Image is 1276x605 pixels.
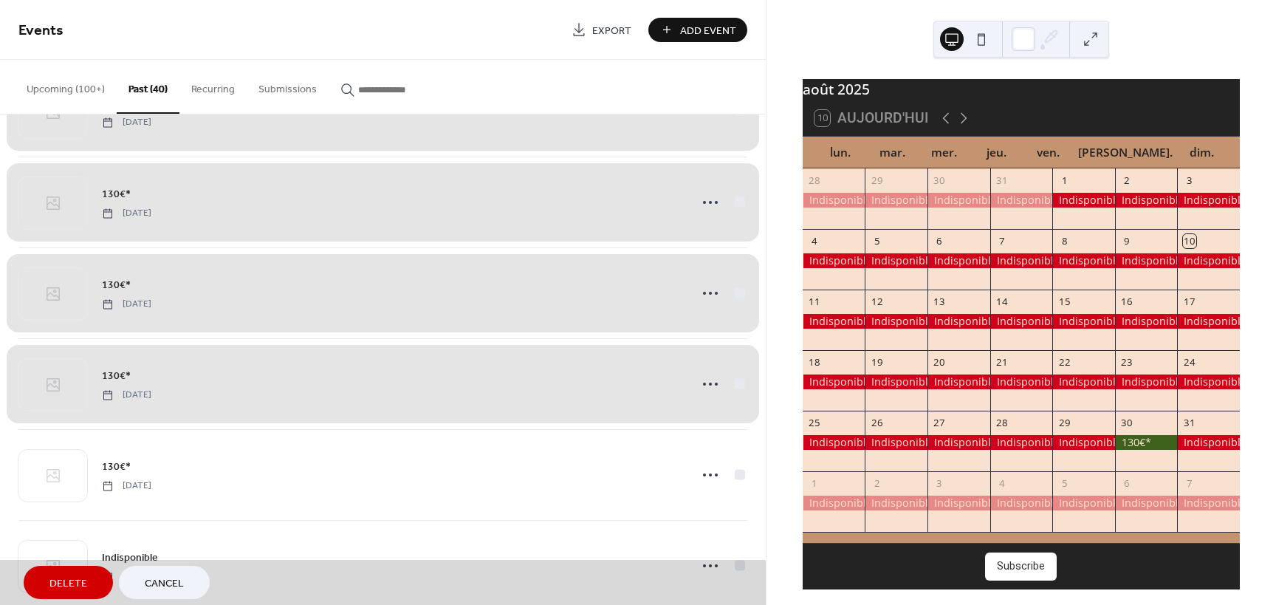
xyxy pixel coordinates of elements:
div: Indisponible [990,375,1053,389]
button: Submissions [247,60,329,112]
div: 14 [995,295,1009,308]
div: 27 [933,417,946,430]
div: 15 [1057,295,1071,308]
div: 28 [995,417,1009,430]
div: Indisponible [803,375,865,389]
div: Indisponible [990,253,1053,268]
div: Indisponible [1177,435,1240,450]
div: 18 [808,355,821,369]
div: 30 [933,174,946,187]
div: Indisponible [1115,253,1178,268]
div: Indisponible [803,496,865,510]
div: 24 [1183,355,1196,369]
div: Indisponible [990,314,1053,329]
button: Add Event [648,18,747,42]
div: 3 [933,477,946,491]
div: 31 [1183,417,1196,430]
a: Export [560,18,642,42]
div: Indisponible [990,193,1053,208]
div: 29 [871,174,884,187]
div: Indisponible [803,253,865,268]
div: 16 [1120,295,1133,308]
div: 12 [871,295,884,308]
div: Indisponible [1177,375,1240,389]
div: Indisponible [803,193,865,208]
div: 26 [871,417,884,430]
div: 130€* [1115,435,1178,450]
div: mar. [866,137,918,168]
div: Indisponible [1115,496,1178,510]
div: 5 [1057,477,1071,491]
div: 4 [995,477,1009,491]
span: Delete [49,576,87,592]
div: 7 [1183,477,1196,491]
div: Indisponible [1052,253,1115,268]
div: [PERSON_NAME]. [1074,137,1176,168]
div: 28 [808,174,821,187]
span: Cancel [145,576,184,592]
div: Indisponible [803,314,865,329]
div: 7 [995,234,1009,247]
div: Indisponible [1052,375,1115,389]
div: Indisponible [990,496,1053,510]
div: 2 [871,477,884,491]
div: 6 [933,234,946,247]
button: Delete [24,566,113,599]
div: 31 [995,174,1009,187]
div: août 2025 [803,79,1240,100]
div: Indisponible [865,253,927,268]
div: Indisponible [1115,193,1178,208]
div: Indisponible [865,193,927,208]
div: ven. [1022,137,1074,168]
div: 17 [1183,295,1196,308]
div: Indisponible [927,253,990,268]
div: Indisponible [865,314,927,329]
div: Indisponible [927,496,990,510]
div: 1 [1057,174,1071,187]
div: Indisponible [927,193,990,208]
span: Add Event [680,23,736,38]
div: 20 [933,355,946,369]
div: 22 [1057,355,1071,369]
div: Indisponible [1177,314,1240,329]
button: Recurring [179,60,247,112]
div: 19 [871,355,884,369]
div: 21 [995,355,1009,369]
div: 4 [808,234,821,247]
div: 9 [1120,234,1133,247]
div: 13 [933,295,946,308]
div: 3 [1183,174,1196,187]
div: jeu. [970,137,1022,168]
button: Subscribe [985,553,1057,581]
div: Indisponible [865,435,927,450]
div: dim. [1176,137,1228,168]
div: Indisponible [1177,253,1240,268]
div: Indisponible [990,435,1053,450]
button: Cancel [119,566,210,599]
div: 6 [1120,477,1133,491]
div: Indisponible [1115,314,1178,329]
div: Indisponible [1115,375,1178,389]
span: Export [592,23,631,38]
div: lun. [814,137,866,168]
button: Upcoming (100+) [15,60,117,112]
div: Indisponible [1052,193,1115,208]
div: Indisponible [865,375,927,389]
span: Events [18,16,64,45]
div: Indisponible [927,435,990,450]
div: 29 [1057,417,1071,430]
button: Past (40) [117,60,179,114]
div: Indisponible [927,314,990,329]
div: 8 [1057,234,1071,247]
div: 23 [1120,355,1133,369]
div: Indisponible [1052,496,1115,510]
div: Indisponible [1052,435,1115,450]
div: Indisponible [927,375,990,389]
div: 10 [1183,234,1196,247]
div: Indisponible [1177,496,1240,510]
div: 30 [1120,417,1133,430]
div: Indisponible [1052,314,1115,329]
div: Indisponible [865,496,927,510]
div: 25 [808,417,821,430]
